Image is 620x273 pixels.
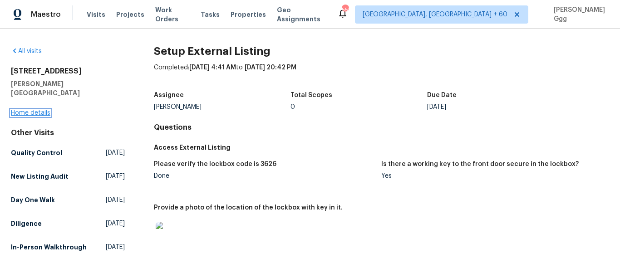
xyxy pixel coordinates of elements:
span: Maestro [31,10,61,19]
a: In-Person Walkthrough[DATE] [11,239,125,255]
h5: Diligence [11,219,42,228]
a: Quality Control[DATE] [11,145,125,161]
h2: Setup External Listing [154,47,609,56]
h5: Please verify the lockbox code is 3626 [154,161,276,167]
span: Visits [87,10,105,19]
span: [GEOGRAPHIC_DATA], [GEOGRAPHIC_DATA] + 60 [363,10,507,19]
a: New Listing Audit[DATE] [11,168,125,185]
h5: New Listing Audit [11,172,69,181]
h4: Questions [154,123,609,132]
a: Home details [11,110,50,116]
a: All visits [11,48,42,54]
span: [DATE] 20:42 PM [245,64,296,71]
h5: Total Scopes [290,92,332,98]
div: Yes [381,173,602,179]
div: [DATE] [427,104,564,110]
div: Done [154,173,374,179]
span: [DATE] [106,172,125,181]
h5: Is there a working key to the front door secure in the lockbox? [381,161,579,167]
h5: Access External Listing [154,143,609,152]
h5: Assignee [154,92,184,98]
div: Completed: to [154,63,609,87]
h5: [PERSON_NAME][GEOGRAPHIC_DATA] [11,79,125,97]
span: [DATE] [106,219,125,228]
a: Day One Walk[DATE] [11,192,125,208]
div: 0 [290,104,427,110]
span: [DATE] [106,195,125,205]
h5: Provide a photo of the location of the lockbox with key in it. [154,205,343,211]
a: Diligence[DATE] [11,215,125,232]
span: Tasks [201,11,220,18]
div: 555 [342,5,348,15]
span: [PERSON_NAME] Ggg [550,5,606,24]
div: [PERSON_NAME] [154,104,290,110]
div: Other Visits [11,128,125,137]
span: Work Orders [155,5,190,24]
h5: Day One Walk [11,195,55,205]
span: Properties [231,10,266,19]
span: Geo Assignments [277,5,326,24]
span: [DATE] 4:41 AM [189,64,236,71]
span: [DATE] [106,243,125,252]
h5: In-Person Walkthrough [11,243,87,252]
h5: Due Date [427,92,457,98]
span: Projects [116,10,144,19]
h2: [STREET_ADDRESS] [11,67,125,76]
span: [DATE] [106,148,125,157]
h5: Quality Control [11,148,62,157]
